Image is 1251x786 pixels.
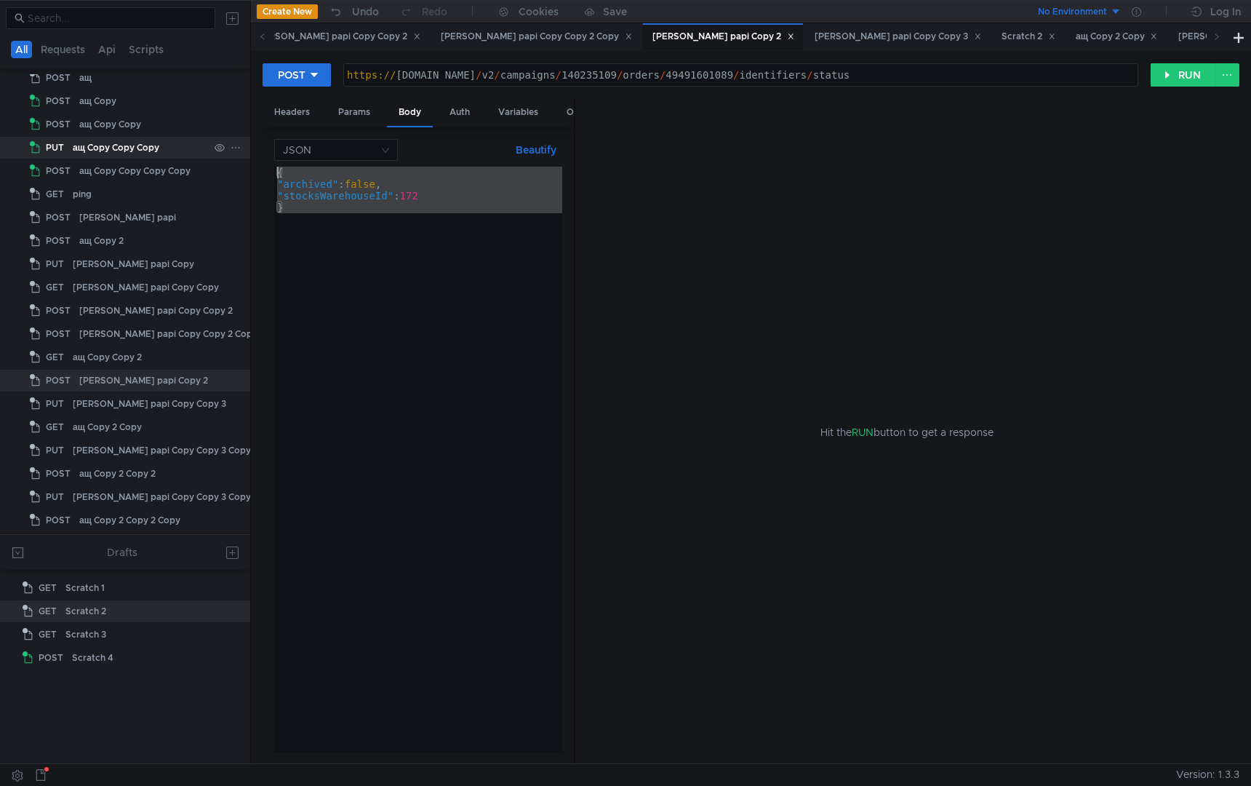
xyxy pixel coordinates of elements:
div: [PERSON_NAME] papi Copy Copy 3 [815,29,981,44]
div: Auth [438,99,481,126]
span: PUT [46,253,64,275]
span: POST [46,67,71,89]
span: POST [46,114,71,135]
div: [PERSON_NAME] papi Copy 2 [79,370,208,392]
button: Undo [318,1,389,23]
div: Log In [1210,3,1241,20]
span: GET [46,346,64,368]
div: [PERSON_NAME] papi Copy Copy 2 [254,29,420,44]
div: [PERSON_NAME] papi Copy Copy 2 Copy [441,29,632,44]
div: Cookies [519,3,559,20]
button: RUN [1151,63,1215,87]
span: PUT [46,393,64,415]
input: Search... [28,10,207,26]
span: POST [46,160,71,182]
div: ащ Copy 2 Copy 2 Copy [79,509,180,531]
div: [PERSON_NAME] papi Copy Copy [73,277,219,298]
div: Scratch 1 [65,577,105,599]
div: Other [555,99,603,126]
span: POST [46,90,71,112]
span: Hit the button to get a response [820,424,994,440]
span: RUN [852,426,874,439]
div: ащ Copy 2 Copy [1076,29,1158,44]
span: POST [46,207,71,229]
div: [PERSON_NAME] papi Copy Copy 3 Copy 2 [73,486,258,508]
div: ащ Copy 2 [79,230,124,252]
button: All [11,41,32,58]
span: GET [39,600,57,622]
div: Undo [352,3,379,20]
button: Scripts [124,41,168,58]
button: Create New [257,4,318,19]
div: [PERSON_NAME] papi [79,207,176,229]
div: ащ Copy 2 Copy 2 [79,463,156,485]
div: Drafts [107,544,137,561]
div: No Environment [1038,5,1107,19]
div: Variables [487,99,550,126]
div: ащ [79,67,92,89]
div: Headers [263,99,321,126]
span: GET [39,577,57,599]
div: [PERSON_NAME] papi Copy Copy 3 [73,393,226,415]
div: Save [603,7,627,17]
span: GET [46,183,64,205]
div: Body [387,99,433,127]
div: ащ Copy Copy Copy Copy [79,160,191,182]
span: POST [46,370,71,392]
button: Beautify [510,141,562,159]
div: Params [327,99,382,126]
div: [PERSON_NAME] papi Copy 2 [652,29,794,44]
div: [PERSON_NAME] papi Copy Copy 3 Copy [73,440,251,461]
button: Redo [389,1,457,23]
div: Scratch 3 [65,624,106,646]
div: ащ Copy Copy [79,114,141,135]
div: [PERSON_NAME] papi Copy Copy 2 Copy [79,323,257,345]
span: POST [46,463,71,485]
span: Version: 1.3.3 [1176,764,1239,785]
span: GET [39,624,57,646]
div: ping [73,183,92,205]
div: Scratch 2 [65,600,106,622]
span: PUT [46,440,64,461]
button: Requests [36,41,89,58]
span: POST [46,509,71,531]
button: Api [94,41,120,58]
span: POST [39,647,63,669]
div: ащ Copy Copy Copy [73,137,159,159]
div: Scratch 2 [1002,29,1055,44]
span: PUT [46,486,64,508]
span: GET [46,416,64,438]
span: PUT [46,137,64,159]
span: POST [46,230,71,252]
span: GET [46,277,64,298]
div: Scratch 4 [72,647,113,669]
div: [PERSON_NAME] papi Copy [73,253,194,275]
div: ащ Copy Copy 2 [73,346,142,368]
div: POST [278,67,305,83]
div: ащ Copy 2 Copy [73,416,142,438]
button: POST [263,63,331,87]
div: Redo [422,3,447,20]
div: ащ Copy [79,90,116,112]
span: POST [46,323,71,345]
div: [PERSON_NAME] papi Copy Copy 2 [79,300,233,322]
span: POST [46,300,71,322]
